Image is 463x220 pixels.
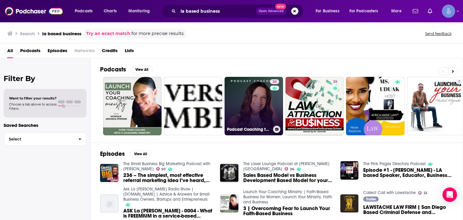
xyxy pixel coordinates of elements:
a: All [7,46,13,58]
a: Collect Call with Lawstache [363,190,416,195]
a: Try an exact match [86,30,130,37]
button: open menu [71,6,100,16]
img: Sales Based Model vs Business Development Based Model for your Laser Business. [220,164,238,182]
span: 22 [424,192,427,194]
a: EpisodesView All [100,150,151,158]
span: 236 – The simplest, most effective referral marketing idea I’ve heard, with [PERSON_NAME] of LA-b... [123,173,213,183]
img: ASK La Juana - 0004 - What is FREEMIUM in a service-based business model? [100,194,118,213]
img: Podchaser - Follow, Share and Rate Podcasts [5,5,63,17]
span: Networks [74,46,95,58]
span: 34 [272,79,277,85]
img: 3 | Overcoming Fear to Launch Your Faith-Based Business [220,194,238,213]
button: open menu [124,6,158,16]
span: New [275,4,286,9]
a: 34Podcast Coaching for Kingdom Entrepreneurs: Faith Based Podcasting Tips and Podcast Launch and ... [225,77,283,135]
h2: Episodes [100,150,125,158]
a: 36 [285,167,294,171]
span: Want to filter your results? [9,96,57,100]
img: User Profile [442,5,455,18]
span: Monitoring [128,7,150,15]
button: View All [131,66,153,73]
h2: Podcasts [100,66,126,73]
a: 22 [418,191,427,195]
a: Sales Based Model vs Business Development Based Model for your Laser Business. [243,173,333,183]
a: PodcastsView All [100,66,153,73]
p: Saved Searches [4,122,87,128]
a: 3 | Overcoming Fear to Launch Your Faith-Based Business [243,206,333,216]
a: The Pink Pages Directory Podcast [363,161,426,166]
h2: Filter By [4,74,87,83]
a: Launch Your Coaching Ministry | Faith-Based Business for Women, Launch Your Ministry, Faith and B... [243,189,332,205]
a: Lists [125,46,134,58]
a: Episodes [48,46,67,58]
span: Select [4,137,74,141]
a: Credits [102,46,118,58]
h3: Search [20,31,35,36]
a: ASK La Juana - 0004 - What is FREEMIUM in a service-based business model? [123,208,213,218]
span: Logged in as Spiral5-G1 [442,5,455,18]
a: Ask La Juana Radio Show | ASKLaJuana.com | Advice & Answers for Small Business Owners, Startups a... [123,187,209,202]
button: open menu [345,6,387,16]
span: More [391,7,402,15]
span: Charts [104,7,117,15]
a: 50 [156,167,166,171]
span: Podcasts [75,7,93,15]
input: Search podcasts, credits, & more... [178,6,256,16]
div: Open Intercom Messenger [443,187,457,202]
span: 7 [458,79,460,85]
a: The Small Business Big Marketing Podcast with Tim Reid [123,161,210,171]
img: LAWSTACHE LAW FIRM | San Diego Based Criminal Defense and Business Law [340,194,359,213]
h3: la based business [42,31,81,36]
button: Select [4,132,87,146]
span: 50 [161,168,165,171]
button: Send feedback [423,31,453,36]
span: 36 [290,168,294,171]
a: 28 [285,77,344,135]
button: Show profile menu [442,5,455,18]
button: Open AdvancedNew [256,8,286,15]
a: LAWSTACHE LAW FIRM | San Diego Based Criminal Defense and Business Law [363,205,453,215]
a: The Laser Lounge Podcast at Pate Ranch [243,161,329,171]
a: Podcasts [20,46,40,58]
span: for more precise results [131,30,184,37]
span: Choose a tab above to access filters. [9,102,57,111]
button: open menu [311,6,347,16]
button: View All [130,150,151,158]
span: 28 [333,79,337,85]
span: ASK La [PERSON_NAME] - 0004 - What is FREEMIUM in a service-based business model? [123,208,213,218]
span: For Podcasters [349,7,378,15]
img: Episode #1 - Rex Wilde - LA based Speaker, Educator, Business Consultant) [340,161,359,180]
a: Charts [100,6,120,16]
img: 236 – The simplest, most effective referral marketing idea I’ve heard, with Steve Sims of LA-base... [100,164,118,182]
a: Episode #1 - Rex Wilde - LA based Speaker, Educator, Business Consultant) [363,168,453,178]
span: Open Advanced [259,10,284,13]
span: For Business [316,7,339,15]
div: Search podcasts, credits, & more... [167,4,309,18]
span: Trailer [366,197,376,201]
a: 236 – The simplest, most effective referral marketing idea I’ve heard, with Steve Sims of LA-base... [123,173,213,183]
a: Show notifications dropdown [410,6,420,16]
h3: Podcast Coaching for Kingdom Entrepreneurs: Faith Based Podcasting Tips and Podcast Launch and Gr... [227,127,271,132]
a: 34 [270,79,279,84]
button: open menu [387,6,409,16]
a: Show notifications dropdown [425,6,435,16]
a: 28 [331,79,340,84]
a: 7 [456,79,463,84]
span: Episode #1 - [PERSON_NAME] - LA based Speaker, Educator, Business Consultant) [363,168,453,178]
